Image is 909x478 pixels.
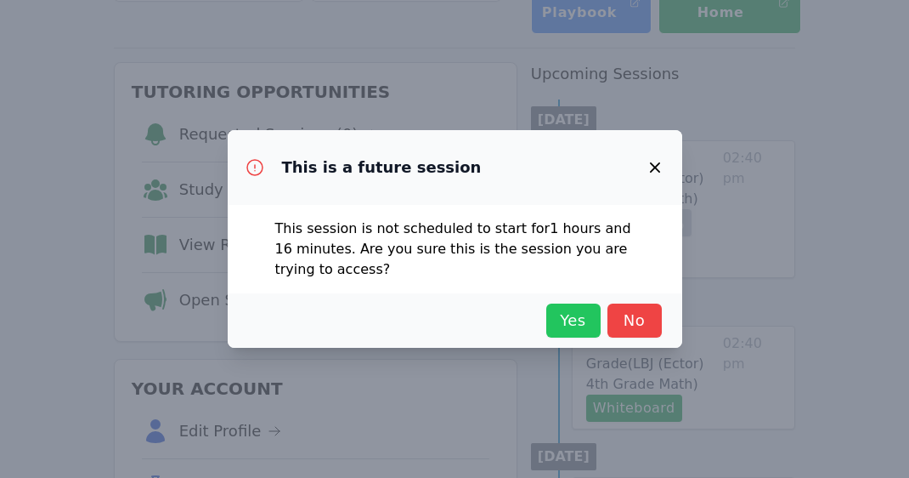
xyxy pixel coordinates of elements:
[275,219,635,280] p: This session is not scheduled to start for 1 hours and 16 minutes . Are you sure this is the sess...
[282,157,482,178] h3: This is a future session
[616,309,653,333] span: No
[607,304,662,338] button: No
[546,304,601,338] button: Yes
[555,309,592,333] span: Yes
